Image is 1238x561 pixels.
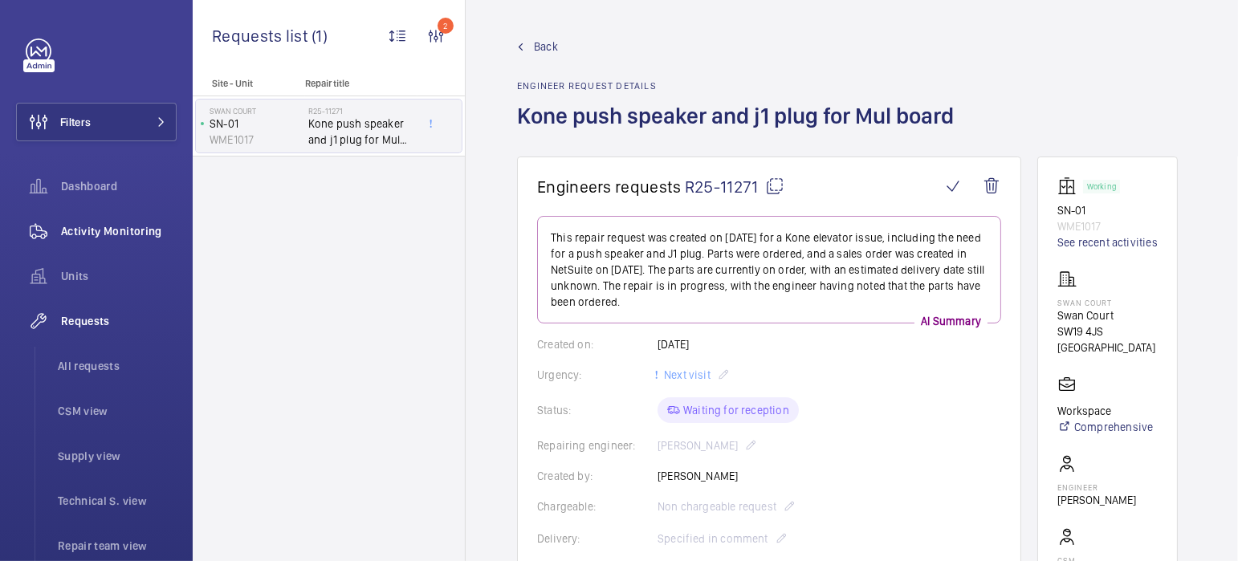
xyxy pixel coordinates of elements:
[61,223,177,239] span: Activity Monitoring
[193,78,299,89] p: Site - Unit
[534,39,558,55] span: Back
[914,313,988,329] p: AI Summary
[16,103,177,141] button: Filters
[61,268,177,284] span: Units
[1057,492,1136,508] p: [PERSON_NAME]
[1057,202,1158,218] p: SN-01
[212,26,312,46] span: Requests list
[58,403,177,419] span: CSM view
[58,493,177,509] span: Technical S. view
[517,101,963,157] h1: Kone push speaker and j1 plug for Mul board
[1057,298,1158,307] p: Swan Court
[58,448,177,464] span: Supply view
[58,538,177,554] span: Repair team view
[1087,184,1116,189] p: Working
[210,116,302,132] p: SN-01
[685,177,784,197] span: R25-11271
[210,106,302,116] p: Swan Court
[61,313,177,329] span: Requests
[1057,234,1158,250] a: See recent activities
[1057,419,1153,435] a: Comprehensive
[1057,177,1083,196] img: elevator.svg
[58,358,177,374] span: All requests
[1057,218,1158,234] p: WME1017
[1057,403,1153,419] p: Workspace
[1057,323,1158,356] p: SW19 4JS [GEOGRAPHIC_DATA]
[308,106,414,116] h2: R25-11271
[308,116,414,148] span: Kone push speaker and j1 plug for Mul board
[210,132,302,148] p: WME1017
[60,114,91,130] span: Filters
[551,230,988,310] p: This repair request was created on [DATE] for a Kone elevator issue, including the need for a pus...
[1057,307,1158,323] p: Swan Court
[537,177,682,197] span: Engineers requests
[61,178,177,194] span: Dashboard
[305,78,411,89] p: Repair title
[1057,482,1136,492] p: Engineer
[517,80,963,91] h2: Engineer request details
